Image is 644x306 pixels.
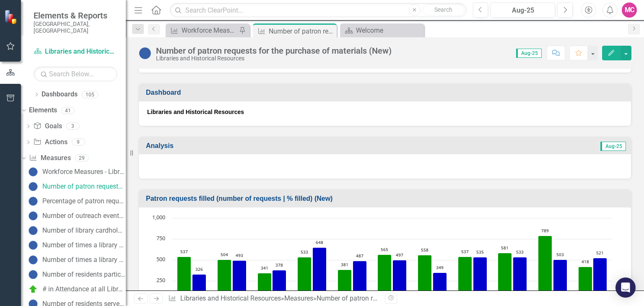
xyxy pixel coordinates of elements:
[138,47,152,60] img: No Target Set
[168,25,237,36] a: Workforce Measures - Libraries and Historical Resources
[177,257,191,302] path: Oct-24, 537. Prior Year Actual.
[26,268,126,281] a: Number of residents participating in early voting (New)
[42,241,126,249] div: Number of times a library served as an early voting site (New)
[28,270,38,280] img: No Target Set
[461,249,469,254] text: 537
[26,194,126,208] a: Percentage of patron requests for the purchase of materials filled (New)
[582,259,589,265] text: 418
[423,4,465,16] button: Search
[34,21,117,34] small: [GEOGRAPHIC_DATA], [GEOGRAPHIC_DATA]
[421,247,428,253] text: 558
[393,260,407,302] path: Mar-25, 497. Actual.
[341,262,348,267] text: 381
[192,274,206,302] path: Oct-24, 326. Actual.
[182,25,237,36] div: Workforce Measures - Libraries and Historical Resources
[615,277,636,298] div: Open Intercom Messenger
[33,137,67,147] a: Actions
[26,180,126,193] a: Number of patron requests for the purchase of materials (New)
[313,247,327,302] path: Jan-25, 648. Actual.
[221,252,228,257] text: 504
[75,154,88,161] div: 29
[42,183,126,190] div: Number of patron requests for the purchase of materials (New)
[170,3,466,18] input: Search ClearPoint...
[275,262,283,268] text: 378
[498,253,512,302] path: Jun-25, 581. Prior Year Actual.
[156,234,165,242] text: 750
[261,265,268,271] text: 341
[622,3,637,18] button: MC
[156,55,392,62] div: Libraries and Historical Resources
[34,10,117,21] span: Elements & Reports
[34,67,117,81] input: Search Below...
[338,270,352,302] path: Feb-25, 381. Prior Year Actual.
[28,255,38,265] img: No Target Set
[316,239,323,245] text: 648
[513,257,527,302] path: Jun-25, 533. Actual.
[579,267,592,302] path: Aug-25, 418. Prior Year Actual.
[42,227,126,234] div: Number of library cardholders (New)
[236,252,243,258] text: 493
[28,211,38,221] img: No Target Set
[258,273,272,302] path: Dec-24, 341. Prior Year Actual.
[233,260,247,302] path: Nov-24, 493. Actual.
[298,257,312,302] path: Jan-25, 533. Prior Year Actual.
[28,284,38,294] img: On Target
[28,226,38,236] img: No Target Set
[458,257,472,302] path: May-25, 537. Prior Year Actual.
[342,25,422,36] a: Welcome
[553,259,567,302] path: Jul-25, 503. Actual.
[146,89,627,96] h3: Dashboard
[168,294,379,303] div: » »
[476,249,484,255] text: 535
[42,256,126,264] div: Number of times a library served as a tax assistance site (New)
[269,26,335,36] div: Number of patron requests for the purchase of materials (New)
[33,122,62,131] a: Goals
[180,294,281,302] a: Libraries and Historical Resources
[593,258,607,302] path: Aug-25, 521. Actual.
[218,259,231,302] path: Nov-24, 504. Prior Year Actual.
[538,236,552,302] path: Jul-25, 789. Prior Year Actual.
[42,271,126,278] div: Number of residents participating in early voting (New)
[42,90,78,99] a: Dashboards
[42,212,126,220] div: Number of outreach events by pop-up vehicle or staff (New)
[501,245,509,251] text: 581
[156,276,165,284] text: 250
[356,253,364,259] text: 487
[600,142,626,151] span: Aug-25
[26,283,126,296] a: # in Attendance at all Library Programs
[177,236,592,302] g: Prior Year Actual, series 2 of 3. Bar series with 11 bars.
[147,109,244,115] strong: Libraries and Historical Resources
[42,197,126,205] div: Percentage of patron requests for the purchase of materials filled (New)
[301,249,308,255] text: 533
[34,47,117,57] a: Libraries and Historical Resources
[26,165,126,179] a: Workforce Measures - Libraries and Historical Resources
[180,249,188,254] text: 537
[82,91,98,98] div: 105
[28,167,38,177] img: No Target Set
[4,10,19,24] img: ClearPoint Strategy
[61,107,75,114] div: 41
[29,106,57,115] a: Elements
[28,196,38,206] img: No Target Set
[284,294,313,302] a: Measures
[156,255,165,263] text: 500
[26,253,126,267] a: Number of times a library served as a tax assistance site (New)
[146,142,392,150] h3: Analysis
[26,224,126,237] a: Number of library cardholders (New)
[195,266,203,272] text: 326
[381,246,388,252] text: 565
[42,168,126,176] div: Workforce Measures - Libraries and Historical Resources
[29,153,70,163] a: Measures
[42,285,126,293] div: # in Attendance at all Library Programs
[434,6,452,13] span: Search
[66,123,80,130] div: 3
[353,261,367,302] path: Feb-25, 487. Actual.
[152,213,165,221] text: 1,000
[317,294,502,302] div: Number of patron requests for the purchase of materials (New)
[433,272,447,302] path: Apr-25, 349. Actual.
[516,249,524,255] text: 533
[556,252,564,257] text: 503
[418,255,432,302] path: Apr-25, 558. Prior Year Actual.
[28,240,38,250] img: No Target Set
